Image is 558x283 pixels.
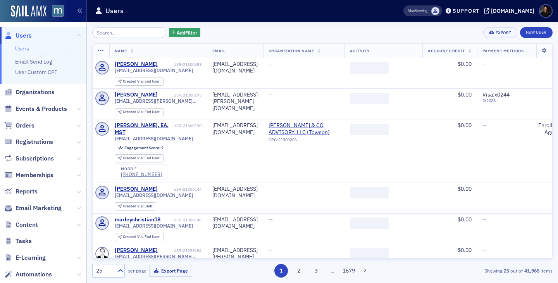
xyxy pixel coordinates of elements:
div: 25 [96,267,113,275]
span: $0.00 [458,247,472,254]
a: Email Send Log [15,58,52,65]
a: Organizations [4,88,55,97]
span: Organizations [15,88,55,97]
span: [EMAIL_ADDRESS][DOMAIN_NAME] [115,192,193,198]
div: Staff [123,204,152,209]
span: Visa : x0244 [482,91,510,98]
span: [EMAIL_ADDRESS][DOMAIN_NAME] [115,67,193,73]
div: End User [123,235,160,239]
span: ‌ [350,187,389,198]
a: [PERSON_NAME] [115,61,158,68]
span: Reports [15,187,38,196]
span: ‌ [350,62,389,74]
span: Created Via : [123,234,145,239]
div: [PERSON_NAME] [115,91,158,98]
span: ‌ [350,217,389,229]
strong: 25 [502,267,510,274]
button: [DOMAIN_NAME] [484,8,537,14]
a: [PERSON_NAME] [115,247,158,254]
button: 3 [310,264,323,278]
span: $0.00 [458,60,472,67]
div: Showing out of items [405,267,553,274]
span: Created Via : [123,109,145,114]
div: 7 [124,146,164,150]
span: Created Via : [123,204,145,209]
span: E-Learning [15,254,46,262]
span: Events & Products [15,105,67,113]
span: Justin Chase [431,7,439,15]
span: $0.00 [458,216,472,223]
span: Organization Name [269,48,314,53]
a: Email Marketing [4,204,62,212]
a: User Custom CPE [15,69,57,76]
span: Account Credit [428,48,465,53]
button: 1679 [342,264,356,278]
div: USR-21300459 [159,62,201,67]
div: USR-21299654 [159,248,201,253]
span: Tasks [15,237,32,245]
div: USR-21300144 [159,187,201,192]
div: Created Via: End User [115,154,164,162]
button: Export Page [149,265,192,277]
span: Email [212,48,226,53]
span: Profile [539,4,553,18]
span: ‌ [350,248,389,260]
a: [PERSON_NAME], EA, MST [115,122,172,136]
span: Created Via : [123,79,145,84]
span: Email Marketing [15,204,62,212]
a: Tasks [4,237,32,245]
a: Users [4,31,32,40]
img: SailAMX [11,5,46,18]
a: Users [15,45,29,52]
span: — [482,122,487,129]
span: — [269,216,273,223]
a: [PHONE_NUMBER] [121,171,162,177]
div: [EMAIL_ADDRESS][PERSON_NAME][DOMAIN_NAME] [212,91,258,112]
a: Registrations [4,138,53,146]
span: [EMAIL_ADDRESS][DOMAIN_NAME] [115,136,193,141]
span: [EMAIL_ADDRESS][PERSON_NAME][DOMAIN_NAME] [115,98,201,104]
span: — [482,247,487,254]
div: mobile [121,167,162,171]
span: Payment Methods [482,48,524,53]
span: $0.00 [458,185,472,192]
span: Subscriptions [15,154,54,163]
h1: Users [105,6,124,16]
span: … [327,267,338,274]
a: Orders [4,121,34,130]
div: End User [123,110,160,114]
span: — [269,91,273,98]
div: [EMAIL_ADDRESS][DOMAIN_NAME] [212,122,258,136]
div: Export [496,31,511,35]
span: [EMAIL_ADDRESS][DOMAIN_NAME] [115,223,193,229]
strong: 41,965 [523,267,541,274]
div: Created Via: Staff [115,202,156,211]
div: ORG-21300266 [269,137,339,145]
span: Viewing [408,8,427,14]
span: $0.00 [458,91,472,98]
a: View Homepage [46,5,64,18]
a: Reports [4,187,38,196]
span: COHEN & CO ADVISORY, LLC (Towson) [269,122,339,136]
span: ‌ [350,93,389,104]
span: — [482,185,487,192]
a: Automations [4,270,52,279]
span: Memberships [15,171,53,179]
div: Engagement Score: 7 [115,144,167,152]
div: [EMAIL_ADDRESS][DOMAIN_NAME] [212,186,258,199]
a: [PERSON_NAME] & CO ADVISORY, LLC (Towson) [269,122,339,136]
a: E-Learning [4,254,46,262]
img: SailAMX [52,5,64,17]
div: Support [453,7,479,14]
label: per page [127,267,146,274]
span: Engagement Score : [124,145,161,150]
button: 2 [292,264,305,278]
div: [PERSON_NAME] [115,186,158,193]
span: 5 / 2028 [482,98,526,103]
div: Created Via: End User [115,233,164,241]
div: USR-21300293 [159,93,201,98]
button: Export [483,27,517,38]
